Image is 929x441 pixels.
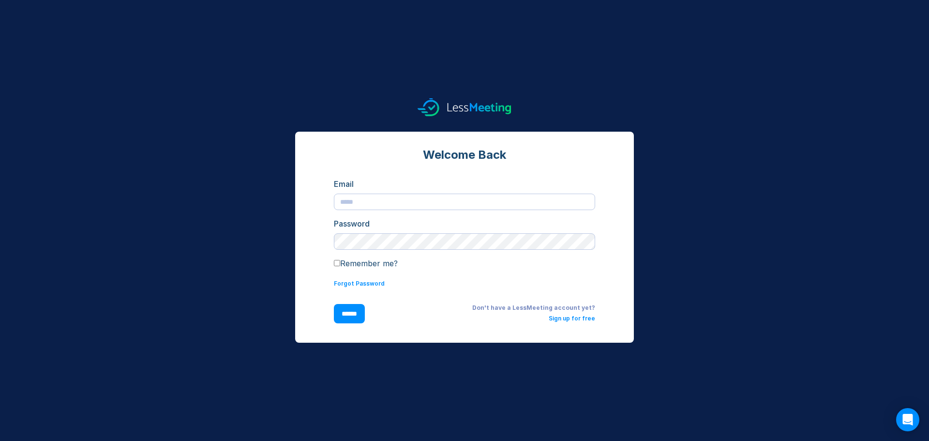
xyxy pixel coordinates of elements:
[334,260,340,266] input: Remember me?
[334,218,595,229] div: Password
[380,304,595,312] div: Don't have a LessMeeting account yet?
[418,98,511,116] img: logo.svg
[334,147,595,163] div: Welcome Back
[334,280,385,287] a: Forgot Password
[334,259,398,268] label: Remember me?
[549,315,595,322] a: Sign up for free
[896,408,919,431] div: Open Intercom Messenger
[334,178,595,190] div: Email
